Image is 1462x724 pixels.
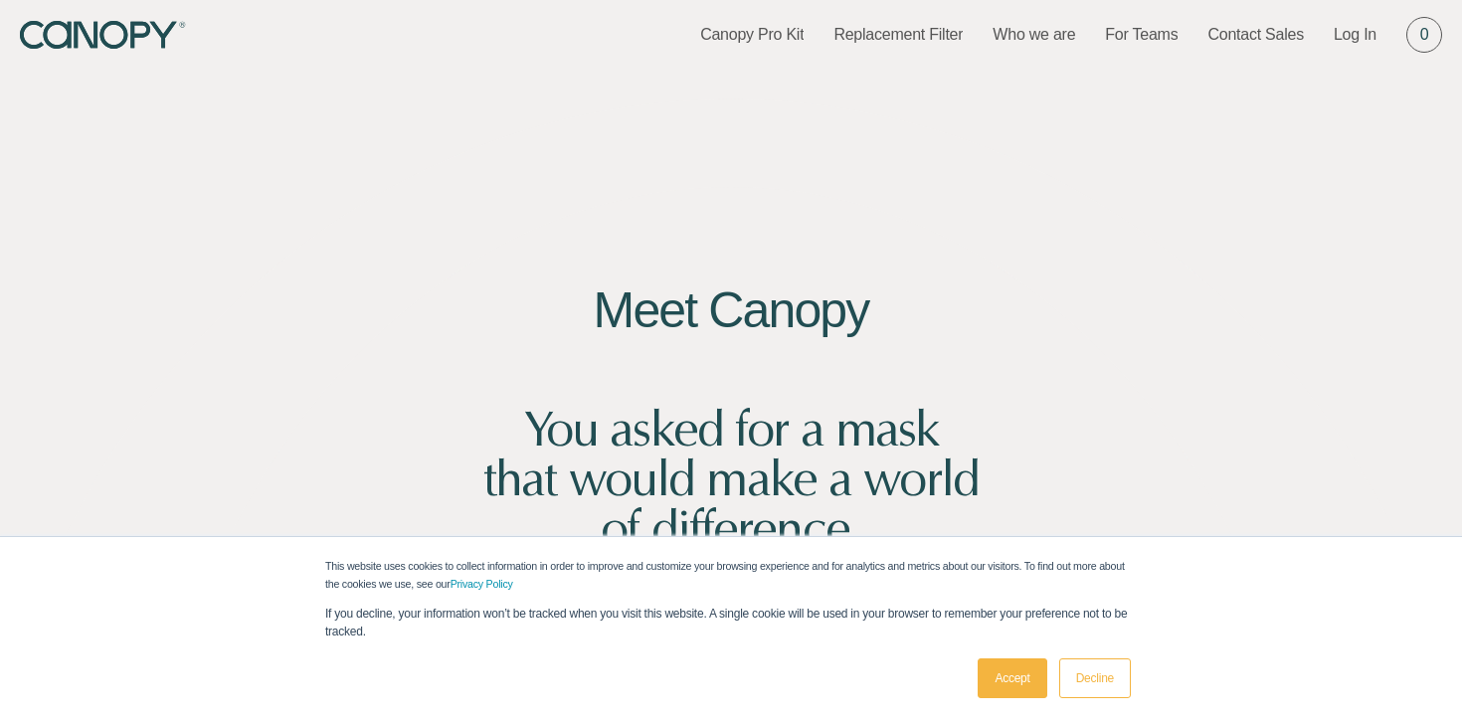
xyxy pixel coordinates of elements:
a: Privacy Policy [451,578,513,590]
a: For Teams [1105,24,1178,46]
span: This website uses cookies to collect information in order to improve and customize your browsing ... [325,560,1125,590]
a: Who we are [993,24,1075,46]
p: If you decline, your information won’t be tracked when you visit this website. A single cookie wi... [325,605,1137,640]
a: Log In [1334,24,1376,46]
a: Decline [1059,658,1131,698]
a: Canopy Pro Kit [700,24,804,46]
a: Accept [978,658,1046,698]
h2: Meet Canopy [467,285,995,335]
a: Replacement Filter [833,24,963,46]
a: 0 [1406,17,1442,53]
a: Contact Sales [1207,24,1304,46]
span: 0 [1420,24,1429,46]
h2: You asked for a mask that would make a world of difference. Together, we made it. [467,355,995,604]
